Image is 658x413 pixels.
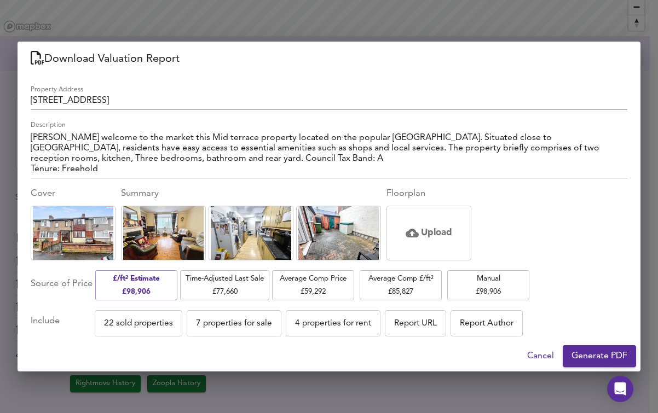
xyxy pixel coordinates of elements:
img: Uploaded [33,203,113,263]
span: £/ft² Estimate £ 98,906 [101,272,172,298]
span: 22 sold properties [104,316,173,331]
button: Time-Adjusted Last Sale£77,660 [180,270,269,300]
button: Average Comp Price£59,292 [272,270,354,300]
span: Time-Adjusted Last Sale £ 77,660 [186,272,264,298]
span: Generate PDF [572,348,627,364]
img: Uploaded [211,203,291,263]
div: Open Intercom Messenger [607,376,633,402]
button: 4 properties for rent [286,310,380,336]
div: Floorplan [386,187,471,200]
div: Click to replace this image [209,206,293,260]
span: Report Author [460,316,513,331]
button: Cancel [523,345,558,367]
label: Description [31,121,66,128]
button: 22 sold properties [95,310,182,336]
span: Cancel [527,348,554,364]
img: Uploaded [123,203,204,263]
span: Average Comp £/ft² £ 85,827 [365,272,436,298]
div: Click to replace this image [31,206,116,260]
div: Click to replace this image [121,206,206,260]
div: Click or drag and drop an image [386,206,471,260]
h5: Upload [421,226,452,240]
div: Source of Price [31,269,93,301]
img: Uploaded [298,203,379,263]
span: Average Comp Price £ 59,292 [278,272,349,298]
h2: Download Valuation Report [31,50,627,68]
div: Include [31,310,95,336]
div: Summary [121,187,381,200]
button: Generate PDF [563,345,636,367]
button: £/ft² Estimate£98,906 [95,270,177,300]
span: 4 properties for rent [295,316,371,331]
button: Average Comp £/ft²£85,827 [360,270,442,300]
button: 7 properties for sale [187,310,281,336]
span: 7 properties for sale [196,316,272,331]
textarea: TENANTED INVESTMENT [PERSON_NAME] welcome to the market this Mid terrace property located on the ... [31,133,627,174]
span: Report URL [394,316,437,331]
span: Manual £ 98,906 [453,272,524,298]
button: Report Author [451,310,523,336]
button: Manual£98,906 [447,270,529,300]
button: Report URL [385,310,446,336]
label: Property Address [31,86,83,92]
div: Cover [31,187,116,200]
